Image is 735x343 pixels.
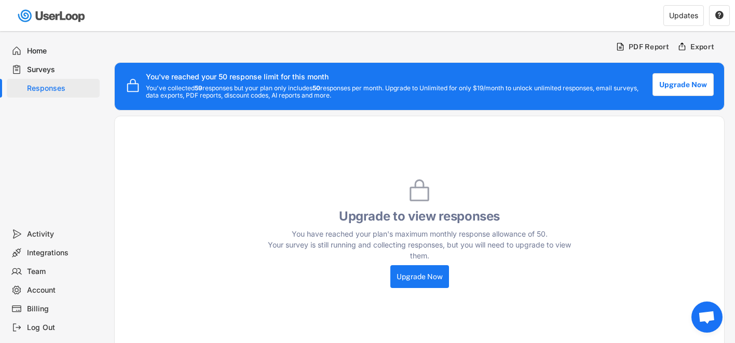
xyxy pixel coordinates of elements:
[629,42,670,51] div: PDF Report
[27,84,96,93] div: Responses
[27,267,96,277] div: Team
[691,301,723,333] a: Open chat
[27,65,96,75] div: Surveys
[146,73,329,80] div: You've reached your 50 response limit for this month
[715,11,724,20] button: 
[146,85,642,100] div: You've collected responses but your plan only includes responses per month. Upgrade to Unlimited ...
[390,265,449,288] button: Upgrade Now
[312,84,320,92] strong: 50
[652,73,714,96] button: Upgrade Now
[27,248,96,258] div: Integrations
[195,84,202,92] strong: 59
[27,323,96,333] div: Log Out
[16,5,89,26] img: userloop-logo-01.svg
[690,42,715,51] div: Export
[715,10,724,20] text: 
[27,285,96,295] div: Account
[27,229,96,239] div: Activity
[27,46,96,56] div: Home
[27,304,96,314] div: Billing
[669,12,698,19] div: Updates
[264,209,575,224] h4: Upgrade to view responses
[264,228,575,261] div: You have reached your plan's maximum monthly response allowance of 50. Your survey is still runni...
